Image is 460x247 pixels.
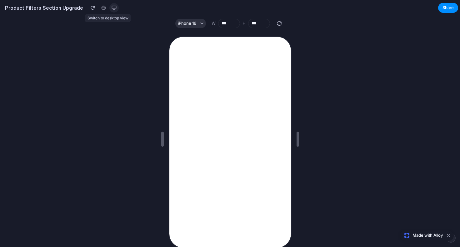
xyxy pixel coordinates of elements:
[438,3,458,13] button: Share
[178,20,196,27] span: iPhone 16
[445,232,452,239] button: Dismiss watermark
[2,4,83,12] h2: Product Filters Section Upgrade
[242,20,246,27] label: H
[400,232,443,239] a: Made with Alloy
[85,14,131,22] div: Switch to desktop view
[212,20,216,27] label: W
[175,19,206,28] button: iPhone 16
[412,232,443,239] span: Made with Alloy
[442,5,454,11] span: Share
